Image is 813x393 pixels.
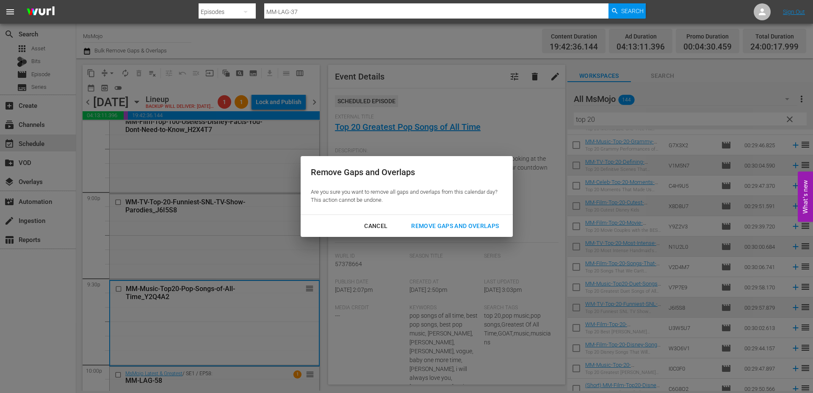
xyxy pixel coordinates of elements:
span: menu [5,7,15,17]
img: ans4CAIJ8jUAAAAAAAAAAAAAAAAAAAAAAAAgQb4GAAAAAAAAAAAAAAAAAAAAAAAAJMjXAAAAAAAAAAAAAAAAAAAAAAAAgAT5G... [20,2,61,22]
div: Cancel [357,221,394,231]
div: Remove Gaps and Overlaps [311,166,498,179]
span: Search [621,3,644,19]
div: Remove Gaps and Overlaps [404,221,506,231]
p: Are you sure you want to remove all gaps and overlaps from this calendar day? [311,188,498,196]
button: Open Feedback Widget [798,171,813,222]
button: Cancel [354,218,398,234]
button: Remove Gaps and Overlaps [401,218,509,234]
a: Sign Out [783,8,805,15]
p: This action cannot be undone. [311,196,498,204]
